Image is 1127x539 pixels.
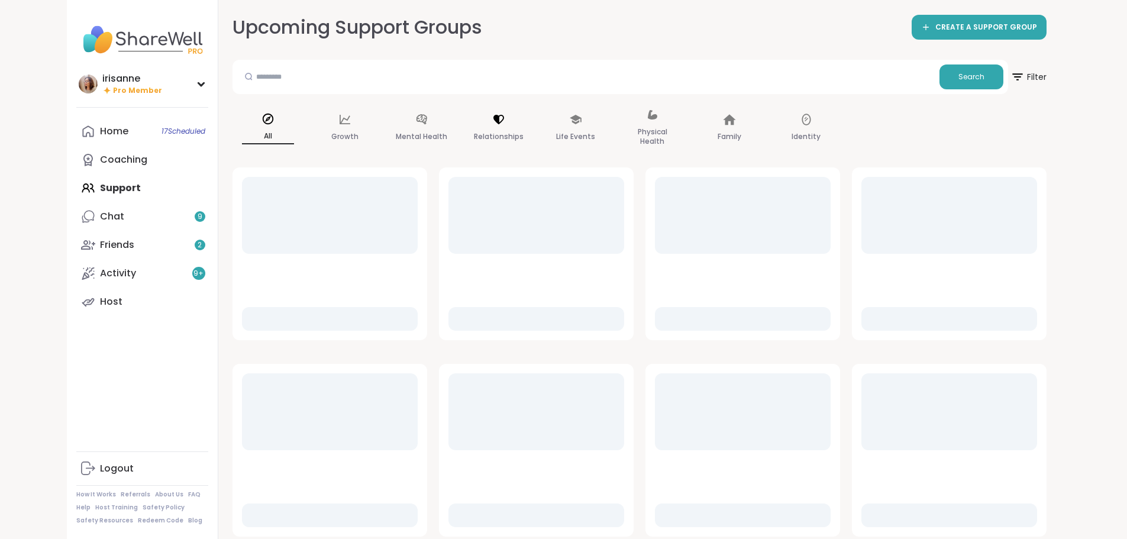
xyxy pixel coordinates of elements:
p: Physical Health [627,125,679,149]
p: Growth [331,130,359,144]
p: Life Events [556,130,595,144]
a: FAQ [188,490,201,499]
a: Redeem Code [138,517,183,525]
a: Chat9 [76,202,208,231]
a: About Us [155,490,183,499]
a: Help [76,504,91,512]
a: Blog [188,517,202,525]
a: Safety Resources [76,517,133,525]
div: Home [100,125,128,138]
a: Friends2 [76,231,208,259]
span: 17 Scheduled [162,127,205,136]
button: Search [939,64,1003,89]
span: Filter [1010,63,1047,91]
div: Activity [100,267,136,280]
button: Filter [1010,60,1047,94]
a: Host Training [95,504,138,512]
p: Mental Health [396,130,447,144]
a: CREATE A SUPPORT GROUP [912,15,1047,40]
div: Friends [100,238,134,251]
div: Coaching [100,153,147,166]
h2: Upcoming Support Groups [232,14,482,41]
a: Activity9+ [76,259,208,288]
a: Host [76,288,208,316]
a: How It Works [76,490,116,499]
span: 2 [198,240,202,250]
a: Home17Scheduled [76,117,208,146]
div: irisanne [102,72,162,85]
img: irisanne [79,75,98,93]
span: 9 [198,212,202,222]
p: Family [718,130,741,144]
div: Logout [100,462,134,475]
a: Safety Policy [143,504,185,512]
div: Host [100,295,122,308]
p: All [242,129,294,144]
a: Logout [76,454,208,483]
span: 9 + [193,269,204,279]
img: ShareWell Nav Logo [76,19,208,60]
span: Pro Member [113,86,162,96]
div: Chat [100,210,124,223]
a: Coaching [76,146,208,174]
span: CREATE A SUPPORT GROUP [935,22,1037,33]
span: Search [958,72,984,82]
p: Identity [792,130,821,144]
p: Relationships [474,130,524,144]
a: Referrals [121,490,150,499]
